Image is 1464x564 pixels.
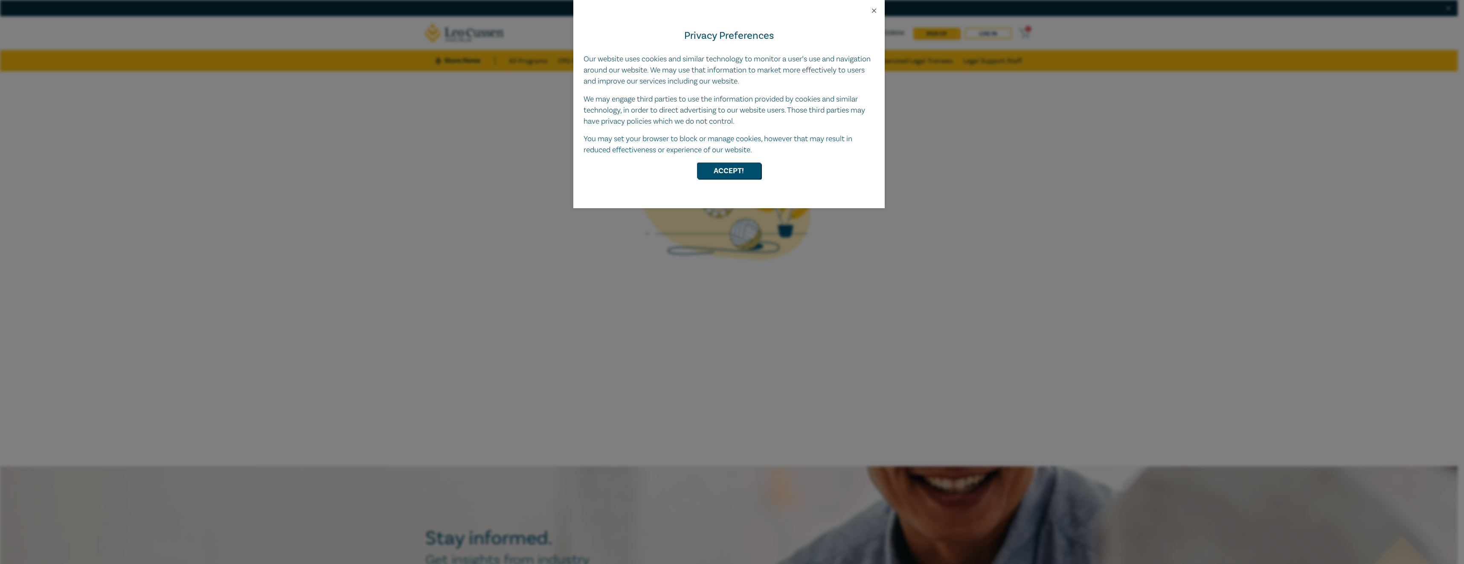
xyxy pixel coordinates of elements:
[584,28,874,44] h4: Privacy Preferences
[870,7,878,15] button: Close
[584,134,874,156] p: You may set your browser to block or manage cookies, however that may result in reduced effective...
[584,54,874,87] p: Our website uses cookies and similar technology to monitor a user’s use and navigation around our...
[697,163,761,179] button: Accept!
[584,94,874,127] p: We may engage third parties to use the information provided by cookies and similar technology, in...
